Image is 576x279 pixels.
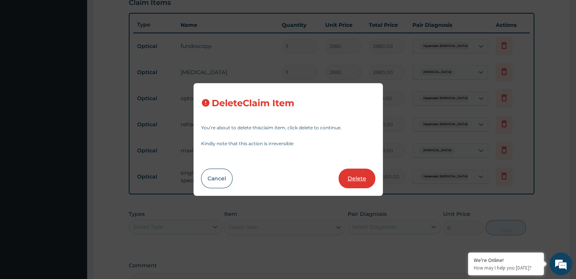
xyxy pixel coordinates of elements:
[474,265,538,271] p: How may I help you today?
[44,88,105,165] span: We're online!
[474,257,538,263] div: We're Online!
[212,98,294,108] h3: Delete Claim Item
[201,126,375,130] p: You’re about to delete this claim item , click delete to continue.
[339,169,375,188] button: Delete
[201,169,233,188] button: Cancel
[4,193,144,219] textarea: Type your message and hit 'Enter'
[201,141,375,146] p: Kindly note that this action is irreversible
[14,38,31,57] img: d_794563401_company_1708531726252_794563401
[39,42,127,52] div: Chat with us now
[124,4,142,22] div: Minimize live chat window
